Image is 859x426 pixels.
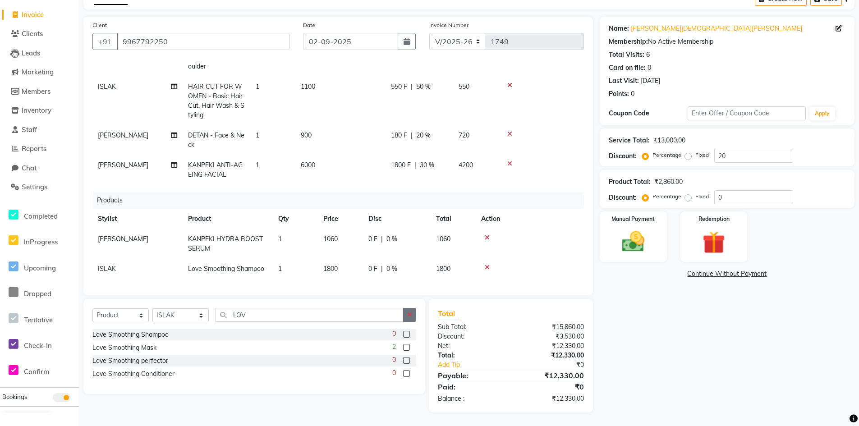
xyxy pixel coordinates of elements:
span: ISLAK [98,82,116,91]
div: Last Visit: [609,76,639,86]
span: | [381,234,383,244]
a: Reports [2,144,77,154]
div: Card on file: [609,63,646,73]
a: Settings [2,182,77,192]
span: 1100 [301,82,315,91]
span: [PERSON_NAME] [98,161,148,169]
div: ₹13,000.00 [653,136,685,145]
th: Stylist [92,209,183,229]
span: KANPEKI ANTI-AGEING FACIAL [188,161,243,179]
div: ₹3,530.00 [511,332,591,341]
label: Percentage [652,151,681,159]
span: Settings [22,183,47,191]
input: Search or Scan [216,308,404,322]
span: Chat [22,164,37,172]
div: Love Smoothing perfector [92,356,168,366]
div: ₹0 [511,381,591,392]
div: ₹12,330.00 [511,351,591,360]
span: 180 F [391,131,407,140]
th: Disc [363,209,431,229]
div: ₹15,860.00 [511,322,591,332]
div: Discount: [609,193,637,202]
span: 30 % [420,160,434,170]
span: HAIR CUT FOR WOMEN - Basic Hair Cut, Hair Wash & Styling [188,82,244,119]
div: Products [93,192,591,209]
span: | [411,131,413,140]
div: Love Smoothing Shampoo [92,330,169,339]
span: Staff [22,125,37,134]
span: 0 F [368,264,377,274]
div: Product Total: [609,177,651,187]
span: 1800 F [391,160,411,170]
a: Staff [2,125,77,135]
label: Percentage [652,192,681,201]
span: [PERSON_NAME] [98,131,148,139]
span: Dropped [24,289,51,298]
div: No Active Membership [609,37,845,46]
label: Invoice Number [429,21,469,29]
input: Search by Name/Mobile/Email/Code [117,33,289,50]
span: 1800 [436,265,450,273]
span: Leads [22,49,40,57]
span: Marketing [22,68,54,76]
a: [PERSON_NAME][DEMOGRAPHIC_DATA][PERSON_NAME] [631,24,802,33]
div: Sub Total: [431,322,511,332]
div: Net: [431,341,511,351]
div: 0 [648,63,651,73]
span: 0 % [386,264,397,274]
div: Name: [609,24,629,33]
a: Add Tip [431,360,524,370]
span: 2 [392,342,396,352]
div: Love Smoothing Mask [92,343,156,353]
div: Payable: [431,370,511,381]
span: 1 [278,235,282,243]
a: Continue Without Payment [602,269,853,279]
label: Manual Payment [611,215,655,223]
span: [PERSON_NAME] [98,235,148,243]
span: 1800 [323,265,338,273]
span: 0 % [386,234,397,244]
th: Price [318,209,363,229]
span: DETAN - Face & Neck [188,131,244,149]
label: Client [92,21,107,29]
div: ₹2,860.00 [654,177,683,187]
span: 20 % [416,131,431,140]
div: 0 [631,89,634,99]
span: 1 [256,82,259,91]
button: +91 [92,33,118,50]
label: Fixed [695,192,709,201]
div: Total Visits: [609,50,644,60]
a: Inventory [2,105,77,116]
th: Product [183,209,273,229]
span: Clients [22,29,43,38]
div: ₹12,330.00 [511,370,591,381]
span: Tentative [24,316,53,324]
span: Invoice [22,10,44,19]
th: Qty [273,209,318,229]
a: Invoice [2,10,77,20]
input: Enter Offer / Coupon Code [688,106,806,120]
span: Inventory [22,106,51,115]
span: Love Smoothing Shampoo [188,265,264,273]
div: Balance : [431,394,511,403]
span: 4200 [459,161,473,169]
span: KANPEKI HYDRA BOOST SERUM [188,235,263,252]
div: Love Smoothing Conditioner [92,369,175,379]
div: Paid: [431,381,511,392]
span: 0 [392,355,396,365]
a: Chat [2,163,77,174]
div: ₹12,330.00 [511,394,591,403]
div: ₹12,330.00 [511,341,591,351]
span: 550 [459,82,469,91]
span: 1 [278,265,282,273]
span: Upcoming [24,264,56,272]
span: 1060 [323,235,338,243]
span: InProgress [24,238,58,246]
a: Marketing [2,67,77,78]
label: Fixed [695,151,709,159]
div: [DATE] [641,76,660,86]
span: Total [438,309,459,318]
span: 50 % [416,82,431,92]
span: ISLAK [98,265,116,273]
span: 0 [392,368,396,378]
